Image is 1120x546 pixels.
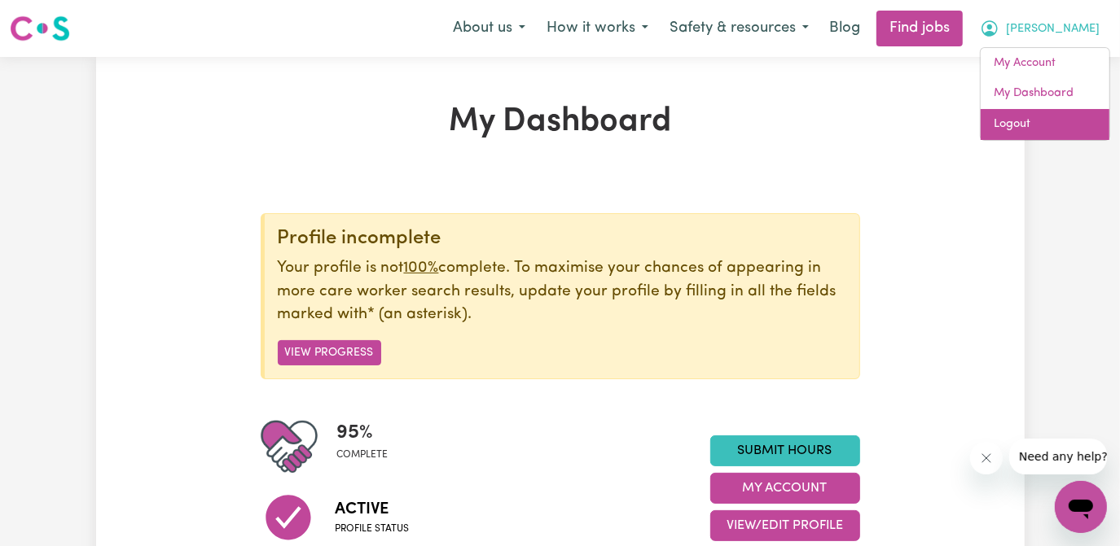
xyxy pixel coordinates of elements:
[536,11,659,46] button: How it works
[1055,481,1107,533] iframe: Button to launch messaging window
[1006,20,1100,38] span: [PERSON_NAME]
[981,78,1109,109] a: My Dashboard
[710,435,860,466] a: Submit Hours
[969,11,1110,46] button: My Account
[336,522,410,536] span: Profile status
[710,510,860,541] button: View/Edit Profile
[981,48,1109,79] a: My Account
[337,418,389,448] span: 95 %
[442,11,536,46] button: About us
[659,11,819,46] button: Safety & resources
[1009,439,1107,474] iframe: Message from company
[10,14,70,43] img: Careseekers logo
[278,227,846,251] div: Profile incomplete
[710,473,860,504] button: My Account
[819,11,870,46] a: Blog
[981,109,1109,140] a: Logout
[404,260,439,276] u: 100%
[368,307,468,322] span: an asterisk
[970,442,1003,474] iframe: Close message
[261,103,860,142] h1: My Dashboard
[278,257,846,327] p: Your profile is not complete. To maximise your chances of appearing in more care worker search re...
[10,10,70,47] a: Careseekers logo
[980,47,1110,141] div: My Account
[278,340,381,365] button: View Progress
[876,11,963,46] a: Find jobs
[336,497,410,522] span: Active
[337,418,402,475] div: Profile completeness: 95%
[337,448,389,462] span: complete
[10,11,99,24] span: Need any help?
